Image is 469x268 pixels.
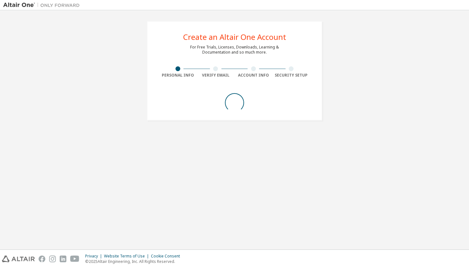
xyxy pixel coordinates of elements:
[85,254,104,259] div: Privacy
[3,2,83,8] img: Altair One
[234,73,272,78] div: Account Info
[197,73,235,78] div: Verify Email
[39,256,45,262] img: facebook.svg
[272,73,310,78] div: Security Setup
[85,259,184,264] p: © 2025 Altair Engineering, Inc. All Rights Reserved.
[104,254,151,259] div: Website Terms of Use
[183,33,286,41] div: Create an Altair One Account
[60,256,66,262] img: linkedin.svg
[70,256,79,262] img: youtube.svg
[190,45,279,55] div: For Free Trials, Licenses, Downloads, Learning & Documentation and so much more.
[2,256,35,262] img: altair_logo.svg
[49,256,56,262] img: instagram.svg
[151,254,184,259] div: Cookie Consent
[159,73,197,78] div: Personal Info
